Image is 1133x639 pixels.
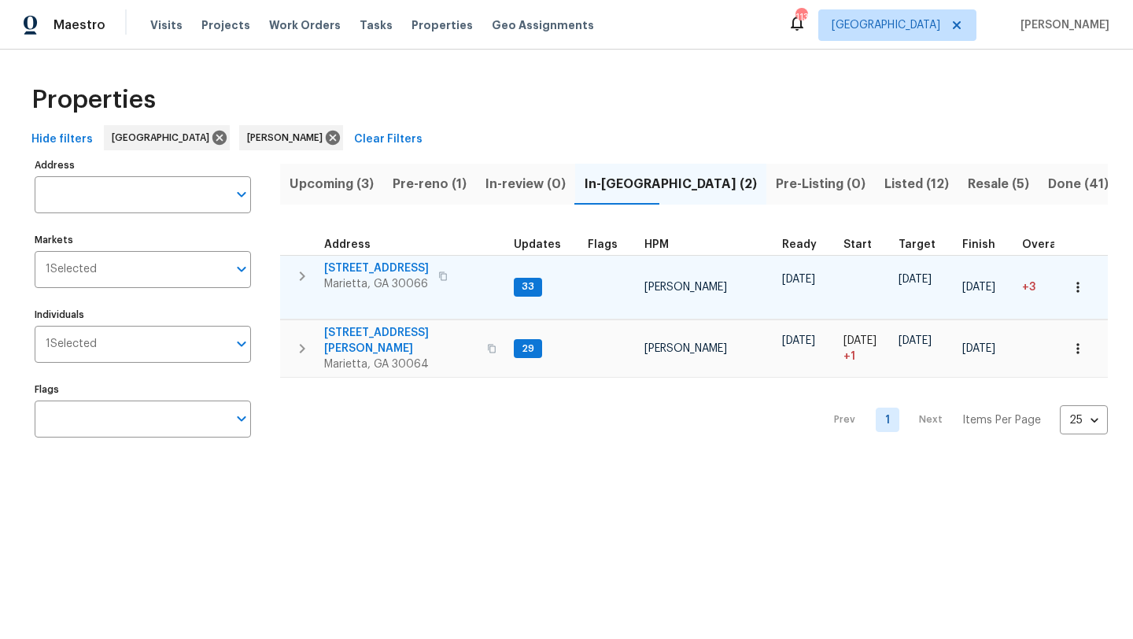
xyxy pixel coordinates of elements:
span: [DATE] [962,343,995,354]
span: 1 Selected [46,338,97,351]
span: [GEOGRAPHIC_DATA] [832,17,940,33]
label: Markets [35,235,251,245]
p: Items Per Page [962,412,1041,428]
span: Resale (5) [968,173,1029,195]
span: Upcoming (3) [290,173,374,195]
div: Earliest renovation start date (first business day after COE or Checkout) [782,239,831,250]
span: [DATE] [843,335,877,346]
td: Project started 1 days late [837,320,892,378]
label: Individuals [35,310,251,319]
span: + 1 [843,349,855,364]
span: Tasks [360,20,393,31]
span: Properties [31,92,156,108]
span: Properties [411,17,473,33]
span: Updates [514,239,561,250]
span: +3 [1022,282,1035,293]
span: Done (41) [1048,173,1109,195]
span: Marietta, GA 30066 [324,276,429,292]
div: [GEOGRAPHIC_DATA] [104,125,230,150]
div: [PERSON_NAME] [239,125,343,150]
span: Marietta, GA 30064 [324,356,478,372]
button: Open [231,183,253,205]
button: Open [231,258,253,280]
span: [STREET_ADDRESS] [324,260,429,276]
div: Actual renovation start date [843,239,886,250]
span: [PERSON_NAME] [644,282,727,293]
span: Listed (12) [884,173,949,195]
span: Work Orders [269,17,341,33]
button: Hide filters [25,125,99,154]
span: Hide filters [31,130,93,150]
div: Days past target finish date [1022,239,1077,250]
div: 25 [1060,400,1108,441]
span: Address [324,239,371,250]
span: [DATE] [782,335,815,346]
span: In-review (0) [485,173,566,195]
span: Pre-reno (1) [393,173,467,195]
button: Open [231,333,253,355]
td: 3 day(s) past target finish date [1016,255,1083,319]
span: Projects [201,17,250,33]
span: [PERSON_NAME] [247,130,329,146]
button: Clear Filters [348,125,429,154]
span: Geo Assignments [492,17,594,33]
span: HPM [644,239,669,250]
span: [DATE] [899,274,932,285]
span: Maestro [54,17,105,33]
span: [PERSON_NAME] [644,343,727,354]
span: Finish [962,239,995,250]
div: Target renovation project end date [899,239,950,250]
span: 33 [515,280,541,294]
span: Target [899,239,936,250]
label: Flags [35,385,251,394]
span: [GEOGRAPHIC_DATA] [112,130,216,146]
span: Start [843,239,872,250]
span: Visits [150,17,183,33]
span: Overall [1022,239,1063,250]
span: [DATE] [899,335,932,346]
div: Projected renovation finish date [962,239,1009,250]
span: [PERSON_NAME] [1014,17,1109,33]
span: Ready [782,239,817,250]
nav: Pagination Navigation [819,387,1108,452]
div: 113 [795,9,806,25]
label: Address [35,161,251,170]
span: Flags [588,239,618,250]
span: In-[GEOGRAPHIC_DATA] (2) [585,173,757,195]
span: 29 [515,342,541,356]
a: Goto page 1 [876,408,899,432]
span: [STREET_ADDRESS][PERSON_NAME] [324,325,478,356]
button: Open [231,408,253,430]
span: [DATE] [782,274,815,285]
span: Pre-Listing (0) [776,173,865,195]
span: [DATE] [962,282,995,293]
span: 1 Selected [46,263,97,276]
span: Clear Filters [354,130,423,150]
